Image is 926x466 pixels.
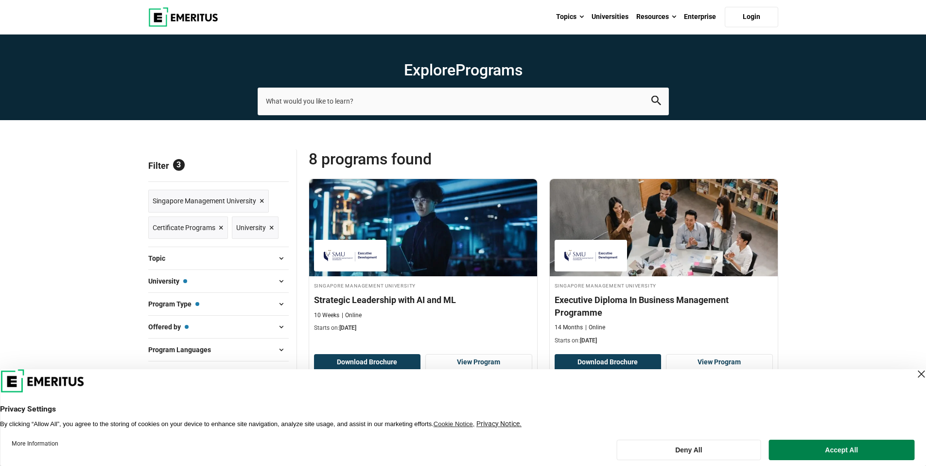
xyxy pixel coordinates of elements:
h4: Strategic Leadership with AI and ML [314,294,532,306]
span: University [148,276,187,287]
span: University [236,222,266,233]
button: Duration [148,365,289,380]
a: View Program [666,354,773,371]
p: Starts on: [314,324,532,332]
p: Online [585,323,605,332]
button: Offered by [148,320,289,334]
a: Certificate Programs × [148,216,228,239]
span: 3 [173,159,185,171]
h4: Executive Diploma In Business Management Programme [555,294,773,318]
a: Business Management Course by Singapore Management University - November 28, 2025 Singapore Manag... [550,179,778,350]
h1: Explore [258,60,669,80]
img: Executive Diploma In Business Management Programme | Online Business Management Course [550,179,778,276]
p: 10 Weeks [314,311,339,320]
span: Program Languages [148,344,219,355]
button: Program Languages [148,342,289,357]
a: View Program [425,354,532,371]
img: Singapore Management University [319,245,382,267]
span: [DATE] [580,337,597,344]
a: University × [232,216,279,239]
img: Strategic Leadership with AI and ML | Online AI and Machine Learning Course [309,179,537,276]
h4: Singapore Management University [555,281,773,289]
button: Download Brochure [314,354,421,371]
p: 14 Months [555,323,583,332]
span: × [269,221,274,235]
button: University [148,274,289,288]
span: Singapore Management University [153,196,256,206]
a: search [651,98,661,108]
span: [DATE] [339,324,356,331]
p: Filter [148,149,289,181]
button: Program Type [148,297,289,311]
span: Program Type [148,299,199,309]
a: Reset all [259,161,289,173]
span: × [260,194,264,208]
span: Programs [455,61,523,79]
button: Topic [148,251,289,266]
span: Topic [148,253,173,264]
h4: Singapore Management University [314,281,532,289]
img: Singapore Management University [559,245,623,267]
p: Starts on: [555,337,773,345]
span: Certificate Programs [153,222,215,233]
a: Singapore Management University × [148,190,269,213]
input: search-page [258,88,669,115]
span: Offered by [148,322,189,332]
a: Login [725,7,778,27]
p: Online [342,311,362,320]
a: AI and Machine Learning Course by Singapore Management University - November 24, 2025 Singapore M... [309,179,537,338]
span: × [219,221,224,235]
button: Download Brochure [555,354,662,371]
span: Duration [148,367,183,378]
span: 8 Programs found [309,149,543,169]
button: search [651,96,661,107]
